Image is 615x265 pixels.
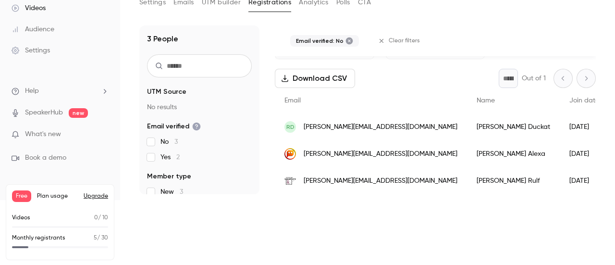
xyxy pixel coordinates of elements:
[286,123,295,131] span: RD
[569,97,599,104] span: Join date
[94,215,98,221] span: 0
[560,167,609,194] div: [DATE]
[389,37,420,45] span: Clear filters
[477,97,495,104] span: Name
[147,172,191,181] span: Member type
[147,33,178,45] h1: 3 People
[25,108,63,118] a: SpeakerHub
[467,167,560,194] div: [PERSON_NAME] Rulf
[25,153,66,163] span: Book a demo
[560,140,609,167] div: [DATE]
[84,192,108,200] button: Upgrade
[147,122,201,131] span: Email verified
[94,234,108,242] p: / 30
[37,192,78,200] span: Plan usage
[284,148,296,160] img: social-headz.at
[304,122,457,132] span: [PERSON_NAME][EMAIL_ADDRESS][DOMAIN_NAME]
[12,190,31,202] span: Free
[304,176,457,186] span: [PERSON_NAME][EMAIL_ADDRESS][DOMAIN_NAME]
[174,139,178,145] span: 3
[94,214,108,222] p: / 10
[374,33,426,49] button: Clear filters
[284,175,296,187] img: speakture.ch
[12,25,54,34] div: Audience
[69,108,88,118] span: new
[12,86,109,96] li: help-dropdown-opener
[12,46,50,55] div: Settings
[160,152,180,162] span: Yes
[180,189,183,195] span: 3
[160,187,183,197] span: New
[467,140,560,167] div: [PERSON_NAME] Alexa
[25,86,39,96] span: Help
[560,114,609,140] div: [DATE]
[147,102,252,112] p: No results
[12,3,46,13] div: Videos
[522,74,546,83] p: Out of 1
[12,214,30,222] p: Videos
[284,97,301,104] span: Email
[304,149,457,159] span: [PERSON_NAME][EMAIL_ADDRESS][DOMAIN_NAME]
[176,154,180,161] span: 2
[25,129,61,139] span: What's new
[160,137,178,147] span: No
[94,235,97,241] span: 5
[147,87,186,97] span: UTM Source
[296,37,344,45] span: Email verified: No
[275,69,355,88] button: Download CSV
[345,37,353,45] button: Remove "Email not verified" from selected filters
[12,234,65,242] p: Monthly registrants
[467,114,560,140] div: [PERSON_NAME] Duckat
